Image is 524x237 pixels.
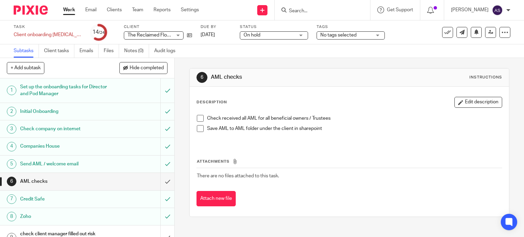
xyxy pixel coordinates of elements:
h1: AML checks [20,176,109,187]
div: 6 [196,72,207,83]
button: + Add subtask [7,62,44,74]
div: Client onboarding [MEDICAL_DATA] - [PERSON_NAME] [14,31,82,38]
a: Client tasks [44,44,74,58]
p: [PERSON_NAME] [451,6,489,13]
div: 14 [92,28,105,36]
a: Emails [79,44,99,58]
a: Notes (0) [124,44,149,58]
img: Pixie [14,5,48,15]
a: Files [104,44,119,58]
a: Work [63,6,75,13]
div: 3 [7,124,16,134]
h1: Initial Onboarding [20,106,109,117]
label: Tags [317,24,385,30]
h1: Set up the onboarding tasks for Director and Pod Manager [20,82,109,99]
label: Due by [201,24,231,30]
label: Status [240,24,308,30]
span: The Reclaimed Flooring Company Ltd [128,33,207,38]
div: 8 [7,212,16,221]
a: Settings [181,6,199,13]
div: 7 [7,194,16,204]
div: 6 [7,177,16,186]
h1: Companies House [20,141,109,151]
a: Subtasks [14,44,39,58]
label: Task [14,24,82,30]
img: svg%3E [492,5,503,16]
h1: Zoho [20,211,109,222]
a: Team [132,6,143,13]
span: No tags selected [320,33,356,38]
h1: AML checks [211,74,364,81]
input: Search [288,8,350,14]
span: On hold [244,33,260,38]
div: 5 [7,159,16,169]
span: Get Support [387,8,413,12]
div: Client onboarding retainer - Adele [14,31,82,38]
p: Check received all AML for all beneficial owners / Trustees [207,115,502,122]
div: Instructions [469,75,502,80]
button: Edit description [454,97,502,108]
h1: Credit Safe [20,194,109,204]
div: 4 [7,142,16,151]
h1: Check company on internet [20,124,109,134]
a: Clients [107,6,122,13]
span: [DATE] [201,32,215,37]
a: Reports [154,6,171,13]
h1: Send AML / welcome email [20,159,109,169]
label: Client [124,24,192,30]
span: Attachments [197,160,230,163]
small: /24 [99,31,105,34]
div: 2 [7,107,16,116]
span: There are no files attached to this task. [197,174,279,178]
button: Hide completed [119,62,168,74]
p: Description [196,100,227,105]
a: Audit logs [154,44,180,58]
p: Save AML to AML folder under the client in sharepoint [207,125,502,132]
div: 1 [7,86,16,95]
button: Attach new file [196,191,236,206]
span: Hide completed [130,65,164,71]
a: Email [85,6,97,13]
